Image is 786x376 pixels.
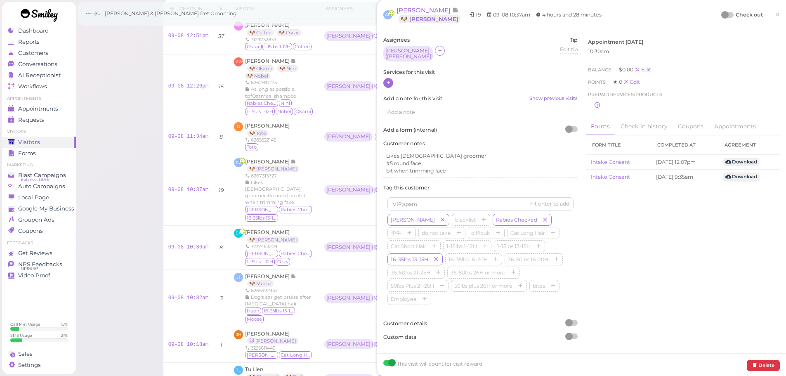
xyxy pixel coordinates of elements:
[586,118,615,136] a: Forms
[324,31,376,42] div: [PERSON_NAME] (Coffee)
[736,11,763,19] label: Check out
[105,2,237,25] span: [PERSON_NAME] & [PERSON_NAME] Pet Grooming
[245,158,303,172] a: [PERSON_NAME] 🐶 [PERSON_NAME]
[324,242,376,253] div: [PERSON_NAME] ([PERSON_NAME])
[247,280,274,287] a: 🐶 Moose
[245,158,291,165] span: [PERSON_NAME]
[293,43,312,50] span: Coffee
[18,50,48,57] span: Customers
[2,25,76,36] a: Dashboard
[494,217,539,223] span: Rabies Checked
[10,333,32,338] div: SMS Usage
[326,187,372,193] div: [PERSON_NAME] ( [PERSON_NAME] )
[2,259,76,270] a: NPS Feedbacks NPS® 97
[245,43,262,50] span: Oscar
[651,155,718,170] td: [DATE] 12:07pm
[397,6,452,14] span: [PERSON_NAME]
[279,250,312,257] span: Rabies Checked
[245,273,296,287] a: [PERSON_NAME] 🐶 Moose
[389,270,432,276] span: 36-50lbs 21-25H
[324,185,376,196] div: [PERSON_NAME] ([PERSON_NAME])
[2,47,76,59] a: Customers
[496,243,532,249] span: 1-15lbs 13-15H
[453,283,514,289] span: 50lbs plus 26H or more
[2,203,76,214] a: Google My Business
[220,295,223,301] i: 3
[326,295,372,301] div: [PERSON_NAME] ( Moose )
[21,265,38,272] span: NPS® 97
[383,69,578,76] label: Services for this visit
[220,244,223,251] i: 8
[386,167,575,175] p: bit when trimming face
[2,70,76,81] a: AI Receptionist
[168,134,209,140] a: 09-08 11:34am
[453,217,477,223] span: blacklist
[385,48,431,59] div: [PERSON_NAME] ( [PERSON_NAME] )
[245,258,275,265] span: 1-15lbs 1-12H
[18,205,74,212] span: Google My Business
[723,158,760,166] a: Download
[247,29,274,36] a: 🐶 Coffee
[530,200,569,208] div: hit enter to add
[588,38,643,46] label: Appointment [DATE]
[775,9,780,20] span: ×
[2,170,76,181] a: Blast Campaigns Balance: $9.65
[168,187,209,193] a: 09-08 10:37am
[245,22,305,35] a: [PERSON_NAME] 🐶 Coffee 🐶 Oscar
[389,256,430,262] span: 16-35lbs 13-15H
[591,159,630,165] a: Intake Consent
[2,148,76,159] a: Forms
[2,348,76,359] a: Sales
[234,366,243,375] span: TL
[470,230,492,236] span: difficult
[18,272,50,279] span: Video Proof
[389,230,403,236] span: 学生
[61,322,68,327] div: 15 %
[18,261,62,268] span: NPS Feedbacks
[2,137,76,148] a: Visitors
[18,194,49,201] span: Local Page
[219,187,224,193] i: 19
[531,283,547,289] span: bites
[445,243,479,249] span: 1-15lbs 1-12H
[389,296,418,302] span: Employee
[279,99,292,107] span: Nini
[234,273,243,282] span: JT
[2,359,76,371] a: Settings
[247,236,299,243] a: 🐶 [PERSON_NAME]
[18,72,61,79] span: AI Receptionist
[18,116,44,123] span: Requests
[326,83,372,89] div: [PERSON_NAME] ( Nini )
[218,33,224,39] i: 37
[709,118,761,135] a: Appointments
[220,342,222,348] i: 1
[383,126,578,134] label: Add a form (internal)
[383,10,392,19] span: AD
[383,184,578,192] label: Tag this customer
[447,256,489,262] span: 16-35lbs 16-20H
[245,243,314,250] div: 3232463209
[276,258,290,265] span: Ozzy
[397,360,482,371] div: This visit will count for visit reward
[2,129,76,135] li: Visitors
[168,83,209,89] a: 09-08 12:26pm
[386,160,575,167] p: #5 round face
[21,176,49,183] span: Balance: $9.65
[245,331,302,344] a: [PERSON_NAME] 🐱 [PERSON_NAME]
[245,351,278,359] span: Louie
[2,181,76,192] a: Auto Campaigns
[262,43,292,50] span: 1-15lbs 1-12H
[245,294,311,307] span: Dog's ear get bruise after [MEDICAL_DATA] hair
[326,341,372,347] div: [PERSON_NAME] ( [PERSON_NAME] )
[168,295,209,301] a: 09-08 10:32am
[245,229,290,235] span: [PERSON_NAME]
[326,244,372,250] div: [PERSON_NAME] ( [PERSON_NAME] )
[723,173,760,181] a: Download
[18,61,57,68] span: Conversations
[484,11,532,19] li: 09-08 10:37am
[588,67,613,73] span: Balance
[2,270,76,281] a: Video Proof
[234,122,243,131] span: G
[245,73,270,79] a: 🐶 Nobel
[2,59,76,70] a: Conversations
